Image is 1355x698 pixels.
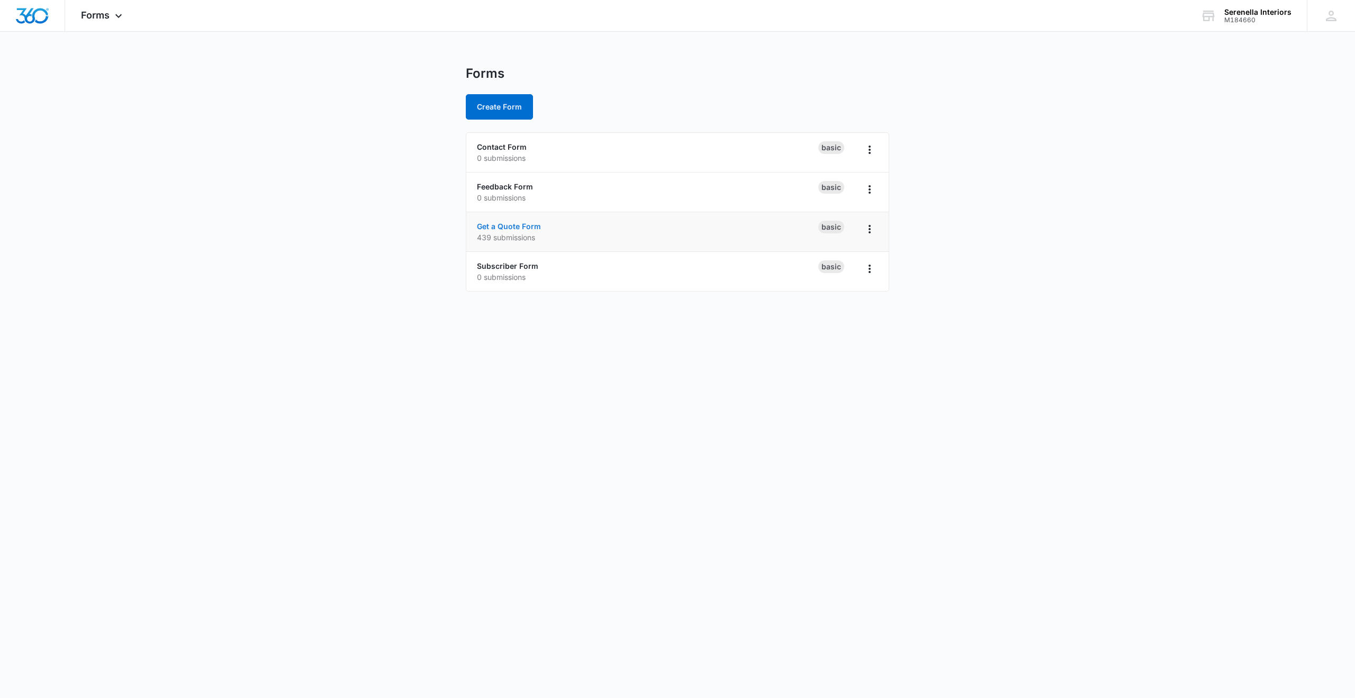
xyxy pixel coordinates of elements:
button: Overflow Menu [861,141,878,158]
button: Overflow Menu [861,221,878,238]
a: Subscriber Form [477,261,538,270]
div: account name [1224,8,1291,16]
div: Basic [818,260,844,273]
h1: Forms [466,66,504,81]
div: Basic [818,181,844,194]
div: account id [1224,16,1291,24]
button: Overflow Menu [861,181,878,198]
span: Forms [81,10,110,21]
div: Basic [818,221,844,233]
p: 0 submissions [477,152,818,164]
a: Get a Quote Form [477,222,541,231]
p: 439 submissions [477,232,818,243]
button: Create Form [466,94,533,120]
div: Basic [818,141,844,154]
a: Feedback Form [477,182,533,191]
button: Overflow Menu [861,260,878,277]
p: 0 submissions [477,192,818,203]
a: Contact Form [477,142,527,151]
p: 0 submissions [477,271,818,283]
